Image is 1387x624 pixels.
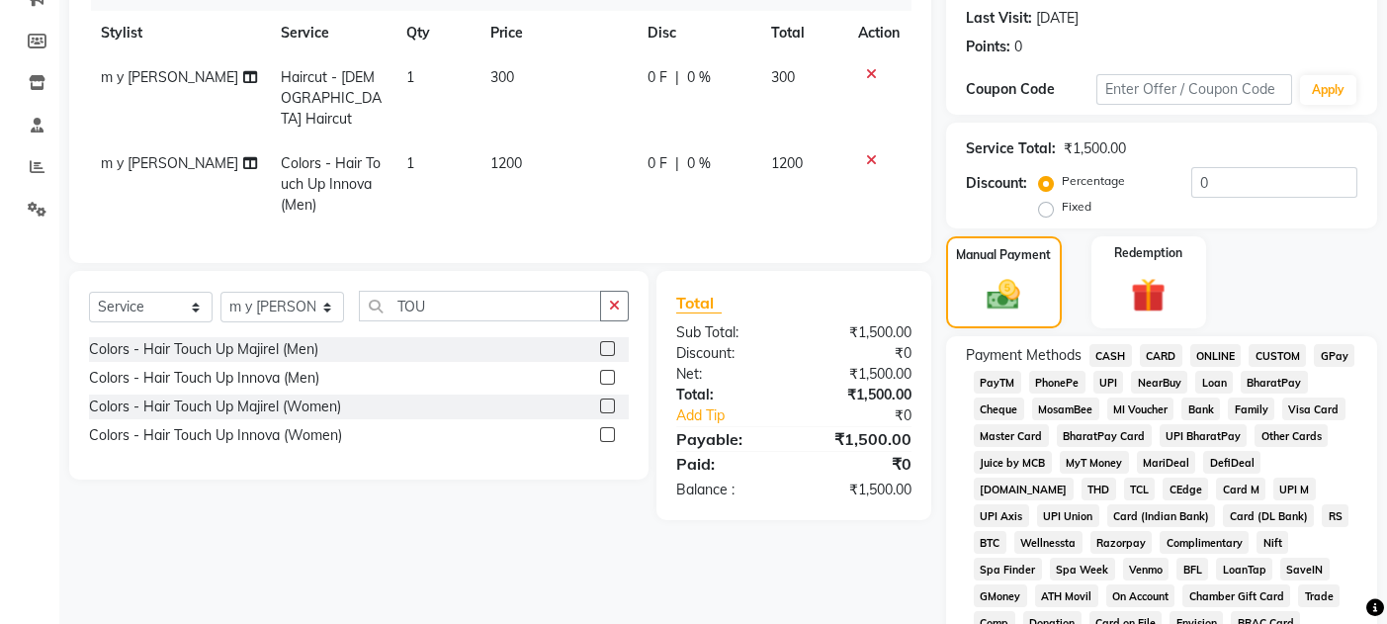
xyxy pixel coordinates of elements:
span: Juice by MCB [974,451,1052,474]
span: | [675,67,679,88]
div: 0 [1014,37,1022,57]
div: Points: [966,37,1010,57]
div: ₹1,500.00 [794,427,926,451]
label: Manual Payment [956,246,1051,264]
span: 1200 [771,154,803,172]
span: [DOMAIN_NAME] [974,478,1074,500]
div: ₹1,500.00 [794,322,926,343]
span: Card (Indian Bank) [1107,504,1216,527]
span: 1 [406,68,414,86]
span: 1200 [490,154,522,172]
span: Trade [1298,584,1340,607]
span: Haircut - [DEMOGRAPHIC_DATA] Haircut [281,68,382,128]
span: CASH [1089,344,1132,367]
div: ₹0 [794,452,926,476]
span: ATH Movil [1035,584,1098,607]
div: Colors - Hair Touch Up Majirel (Women) [89,397,341,417]
div: Payable: [661,427,794,451]
span: Card (DL Bank) [1223,504,1314,527]
button: Apply [1300,75,1356,105]
div: Last Visit: [966,8,1032,29]
span: UPI BharatPay [1160,424,1248,447]
th: Action [846,11,911,55]
label: Percentage [1062,172,1125,190]
div: Discount: [661,343,794,364]
span: Loan [1195,371,1233,394]
div: Service Total: [966,138,1056,159]
span: CUSTOM [1249,344,1306,367]
span: CARD [1140,344,1182,367]
span: Cheque [974,398,1024,420]
span: MosamBee [1032,398,1099,420]
span: UPI Axis [974,504,1029,527]
span: DefiDeal [1203,451,1260,474]
span: CEdge [1163,478,1208,500]
span: RS [1322,504,1348,527]
span: Visa Card [1282,398,1345,420]
span: | [675,153,679,174]
span: Spa Week [1050,558,1115,580]
span: Payment Methods [966,345,1082,366]
span: Venmo [1123,558,1170,580]
span: ONLINE [1190,344,1242,367]
div: Paid: [661,452,794,476]
th: Price [478,11,636,55]
span: Total [676,293,722,313]
span: 0 % [687,153,711,174]
th: Stylist [89,11,269,55]
span: TCL [1124,478,1156,500]
span: Nift [1257,531,1288,554]
th: Disc [636,11,759,55]
input: Enter Offer / Coupon Code [1096,74,1292,105]
span: THD [1082,478,1116,500]
span: Master Card [974,424,1049,447]
span: m y [PERSON_NAME] [101,154,238,172]
span: SaveIN [1280,558,1330,580]
div: ₹0 [816,405,926,426]
div: Balance : [661,480,794,500]
span: GPay [1314,344,1354,367]
span: On Account [1106,584,1175,607]
label: Redemption [1114,244,1182,262]
span: PayTM [974,371,1021,394]
span: Razorpay [1090,531,1153,554]
a: Add Tip [661,405,816,426]
span: 0 F [648,153,667,174]
span: Bank [1181,398,1220,420]
span: UPI Union [1037,504,1099,527]
div: Discount: [966,173,1027,194]
span: BFL [1176,558,1208,580]
span: LoanTap [1216,558,1272,580]
span: 300 [771,68,795,86]
th: Qty [394,11,478,55]
span: Complimentary [1160,531,1249,554]
span: MI Voucher [1107,398,1174,420]
input: Search or Scan [359,291,601,321]
span: Chamber Gift Card [1182,584,1290,607]
span: PhonePe [1029,371,1085,394]
div: Colors - Hair Touch Up Innova (Men) [89,368,319,389]
div: ₹1,500.00 [1064,138,1126,159]
span: 0 % [687,67,711,88]
span: Spa Finder [974,558,1042,580]
span: Colors - Hair Touch Up Innova (Men) [281,154,381,214]
span: m y [PERSON_NAME] [101,68,238,86]
div: Colors - Hair Touch Up Majirel (Men) [89,339,318,360]
span: MariDeal [1137,451,1196,474]
label: Fixed [1062,198,1091,216]
span: 1 [406,154,414,172]
div: Sub Total: [661,322,794,343]
th: Total [759,11,846,55]
div: Coupon Code [966,79,1096,100]
div: ₹1,500.00 [794,364,926,385]
span: UPI [1093,371,1124,394]
span: Other Cards [1255,424,1328,447]
span: UPI M [1273,478,1316,500]
span: Family [1228,398,1274,420]
div: Total: [661,385,794,405]
span: Card M [1216,478,1265,500]
span: NearBuy [1131,371,1187,394]
span: GMoney [974,584,1027,607]
span: Wellnessta [1014,531,1083,554]
div: ₹1,500.00 [794,385,926,405]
